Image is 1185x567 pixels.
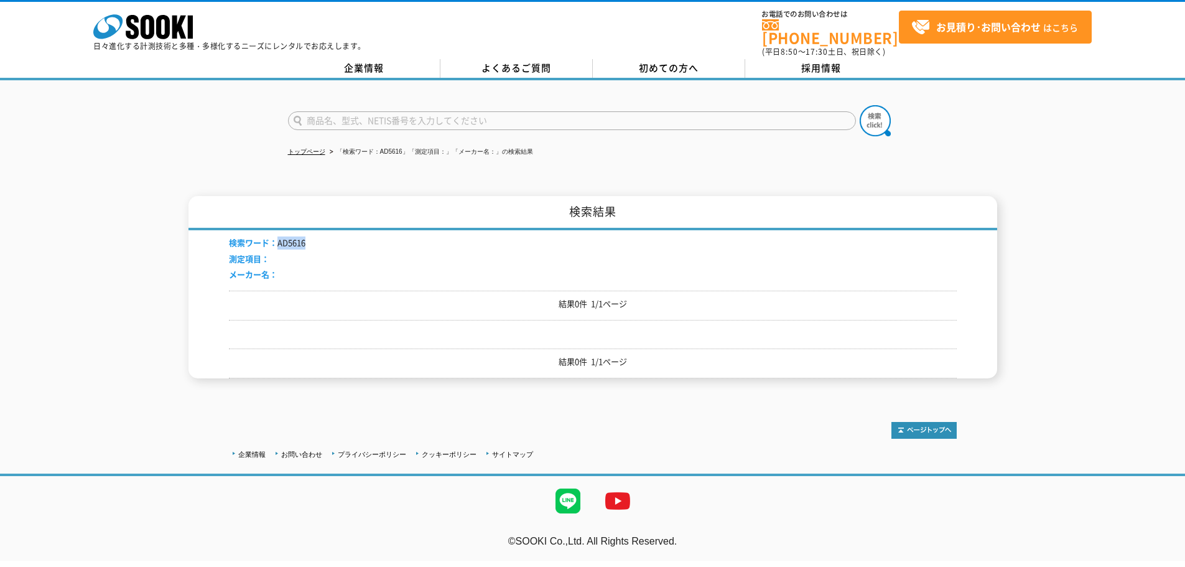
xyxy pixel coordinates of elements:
input: 商品名、型式、NETIS番号を入力してください [288,111,856,130]
span: 17:30 [806,46,828,57]
a: テストMail [1137,548,1185,559]
a: プライバシーポリシー [338,451,406,458]
p: 結果0件 1/1ページ [229,355,957,368]
p: 結果0件 1/1ページ [229,298,957,311]
a: 企業情報 [238,451,266,458]
li: 「検索ワード：AD5616」「測定項目：」「メーカー名：」の検索結果 [327,146,533,159]
span: 8:50 [781,46,798,57]
span: (平日 ～ 土日、祝日除く) [762,46,885,57]
span: 検索ワード： [229,237,277,248]
span: はこちら [911,18,1078,37]
span: お電話でのお問い合わせは [762,11,899,18]
a: 採用情報 [745,59,898,78]
h1: 検索結果 [188,196,997,230]
span: 測定項目： [229,253,269,265]
img: YouTube [593,476,643,526]
span: メーカー名： [229,268,277,280]
a: 企業情報 [288,59,440,78]
li: AD5616 [229,237,305,250]
img: トップページへ [891,422,957,439]
img: btn_search.png [860,105,891,136]
a: サイトマップ [492,451,533,458]
strong: お見積り･お問い合わせ [936,19,1041,34]
a: クッキーポリシー [422,451,476,458]
a: よくあるご質問 [440,59,593,78]
img: LINE [543,476,593,526]
span: 初めての方へ [639,61,699,75]
a: お見積り･お問い合わせはこちら [899,11,1092,44]
a: [PHONE_NUMBER] [762,19,899,45]
a: トップページ [288,148,325,155]
a: お問い合わせ [281,451,322,458]
a: 初めての方へ [593,59,745,78]
p: 日々進化する計測技術と多種・多様化するニーズにレンタルでお応えします。 [93,42,366,50]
